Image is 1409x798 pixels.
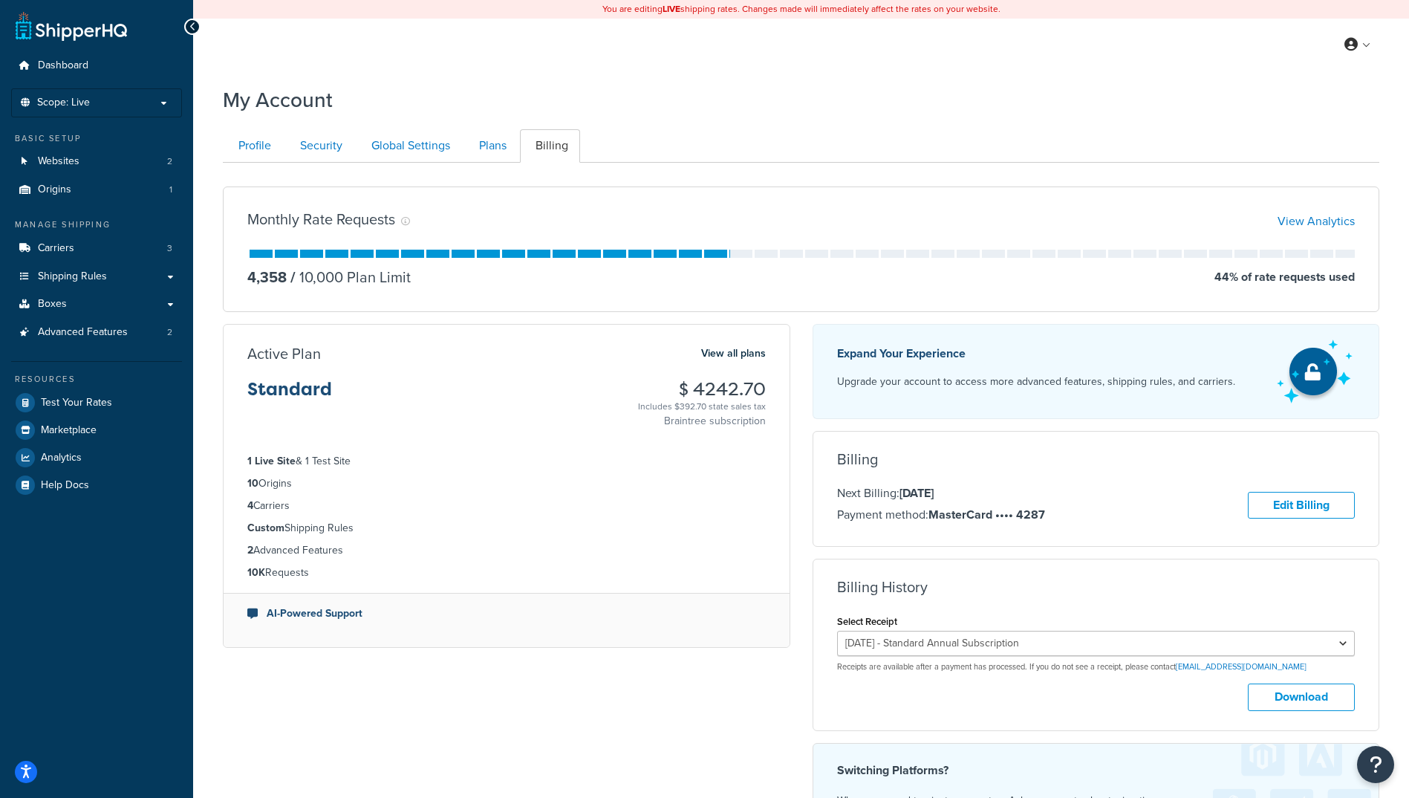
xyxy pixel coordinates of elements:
div: Includes $392.70 state sales tax [638,399,766,414]
p: Braintree subscription [638,414,766,429]
span: Websites [38,155,79,168]
strong: 2 [247,542,253,558]
a: Profile [223,129,283,163]
a: [EMAIL_ADDRESS][DOMAIN_NAME] [1176,661,1307,672]
strong: 1 Live Site [247,453,296,469]
p: 10,000 Plan Limit [287,267,411,288]
h3: Billing History [837,579,928,595]
div: Basic Setup [11,132,182,145]
strong: 10 [247,476,258,491]
span: Boxes [38,298,67,311]
a: Expand Your Experience Upgrade your account to access more advanced features, shipping rules, and... [813,324,1380,419]
p: 44 % of rate requests used [1214,267,1355,288]
li: Websites [11,148,182,175]
a: Origins 1 [11,176,182,204]
p: Upgrade your account to access more advanced features, shipping rules, and carriers. [837,372,1235,392]
a: Test Your Rates [11,389,182,416]
h3: Monthly Rate Requests [247,211,395,227]
strong: MasterCard •••• 4287 [928,506,1045,523]
h1: My Account [223,85,333,114]
label: Select Receipt [837,616,897,627]
a: Plans [463,129,518,163]
span: Test Your Rates [41,397,112,409]
p: Receipts are available after a payment has processed. If you do not see a receipt, please contact [837,661,1356,672]
a: View all plans [701,344,766,363]
span: / [290,266,296,288]
span: 2 [167,326,172,339]
a: View Analytics [1278,213,1355,230]
a: Boxes [11,291,182,318]
button: Download [1248,684,1355,711]
p: Expand Your Experience [837,343,1235,364]
a: Billing [520,129,580,163]
li: Carriers [247,498,766,514]
span: Carriers [38,242,74,255]
h4: Switching Platforms? [837,762,1356,779]
div: Manage Shipping [11,218,182,231]
span: Shipping Rules [38,270,107,283]
span: Marketplace [41,424,97,437]
span: Analytics [41,452,82,464]
li: Origins [11,176,182,204]
h3: Active Plan [247,346,321,362]
li: Advanced Features [247,542,766,559]
span: 3 [167,242,172,255]
li: Carriers [11,235,182,262]
a: Dashboard [11,52,182,80]
strong: 4 [247,498,253,513]
b: LIVE [663,2,680,16]
a: Global Settings [356,129,462,163]
li: Origins [247,476,766,492]
a: Edit Billing [1248,492,1355,519]
li: Shipping Rules [247,520,766,536]
a: Marketplace [11,417,182,444]
strong: 10K [247,565,265,580]
span: 1 [169,184,172,196]
p: Payment method: [837,505,1045,525]
a: Advanced Features 2 [11,319,182,346]
h3: $ 4242.70 [638,380,766,399]
span: Scope: Live [37,97,90,109]
h3: Billing [837,451,878,467]
a: Websites 2 [11,148,182,175]
li: Advanced Features [11,319,182,346]
p: 4,358 [247,267,287,288]
span: Help Docs [41,479,89,492]
a: ShipperHQ Home [16,11,127,41]
button: Open Resource Center [1357,746,1394,783]
strong: Custom [247,520,284,536]
span: Advanced Features [38,326,128,339]
a: Analytics [11,444,182,471]
li: AI-Powered Support [247,606,766,622]
p: Next Billing: [837,484,1045,503]
strong: [DATE] [899,484,934,502]
a: Shipping Rules [11,263,182,291]
li: & 1 Test Site [247,453,766,470]
div: Resources [11,373,182,386]
a: Security [284,129,354,163]
a: Help Docs [11,472,182,499]
span: Origins [38,184,71,196]
span: 2 [167,155,172,168]
a: Carriers 3 [11,235,182,262]
h3: Standard [247,380,332,411]
span: Dashboard [38,59,88,72]
li: Requests [247,565,766,581]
